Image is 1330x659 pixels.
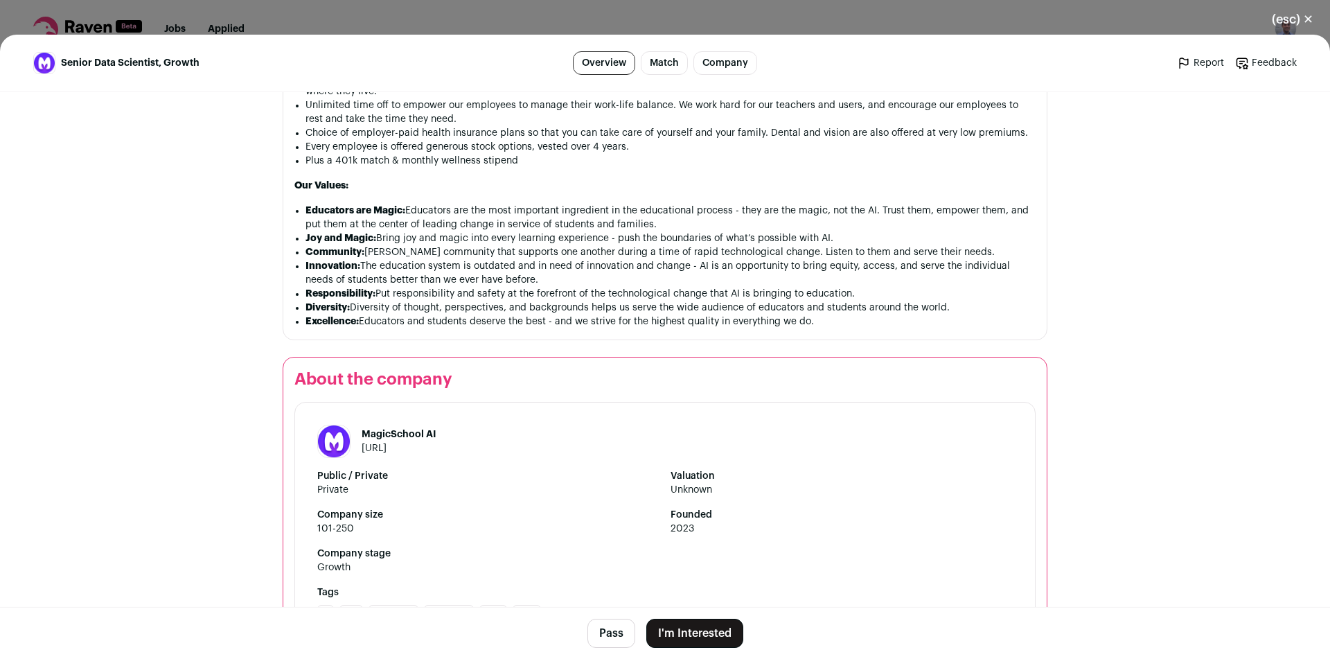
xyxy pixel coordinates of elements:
strong: Founded [671,508,1013,522]
strong: Company size [317,508,659,522]
li: The education system is outdated and in need of innovation and change - AI is an opportunity to b... [305,259,1036,287]
span: 101-250 [317,522,659,536]
a: [URL] [362,443,387,453]
strong: Joy and Magic: [305,234,376,243]
li: Education [424,605,474,620]
span: 2023 [671,522,1013,536]
a: Match [641,51,688,75]
button: Pass [587,619,635,648]
li: SaaS [479,605,507,620]
span: Unknown [671,483,1013,497]
h2: About the company [294,369,1036,391]
img: 2510c71078bd75e37ac0edb428442ea4acc6be0b0816fb46172f0239aa2d3b6c.jpg [318,425,350,457]
span: Private [317,483,659,497]
button: I'm Interested [646,619,743,648]
a: Report [1177,56,1224,70]
li: Diversity of thought, perspectives, and backgrounds helps us serve the wide audience of educators... [305,301,1036,315]
strong: Public / Private [317,469,659,483]
strong: Responsibility: [305,289,375,299]
img: 2510c71078bd75e37ac0edb428442ea4acc6be0b0816fb46172f0239aa2d3b6c.jpg [34,53,55,73]
strong: Valuation [671,469,1013,483]
span: Senior Data Scientist, Growth [61,56,199,70]
strong: Community: [305,247,364,257]
li: Put responsibility and safety at the forefront of the technological change that AI is bringing to... [305,287,1036,301]
li: Educators are the most important ingredient in the educational process - they are the magic, not ... [305,204,1036,231]
button: Close modal [1255,4,1330,35]
li: Tech [513,605,541,620]
a: Feedback [1235,56,1297,70]
li: [PERSON_NAME] community that supports one another during a time of rapid technological change. Li... [305,245,1036,259]
strong: Excellence: [305,317,359,326]
a: Overview [573,51,635,75]
li: Choice of employer-paid health insurance plans so that you can take care of yourself and your fam... [305,126,1036,140]
li: Unlimited time off to empower our employees to manage their work-life balance. We work hard for o... [305,98,1036,126]
strong: Our Values: [294,181,348,191]
li: Bring joy and magic into every learning experience - push the boundaries of what’s possible with AI. [305,231,1036,245]
li: AI [317,605,334,620]
li: B2B [339,605,363,620]
strong: Innovation: [305,261,360,271]
li: Bootcamp [369,605,418,620]
strong: Company stage [317,547,1013,561]
strong: Diversity: [305,303,350,313]
a: Company [693,51,757,75]
strong: Educators are Magic: [305,206,405,216]
li: Plus a 401k match & monthly wellness stipend [305,154,1036,168]
strong: Tags [317,586,1013,599]
h1: MagicSchool AI [362,428,436,441]
li: Every employee is offered generous stock options, vested over 4 years. [305,140,1036,154]
li: Educators and students deserve the best - and we strive for the highest quality in everything we do. [305,315,1036,328]
div: Growth [317,561,351,574]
